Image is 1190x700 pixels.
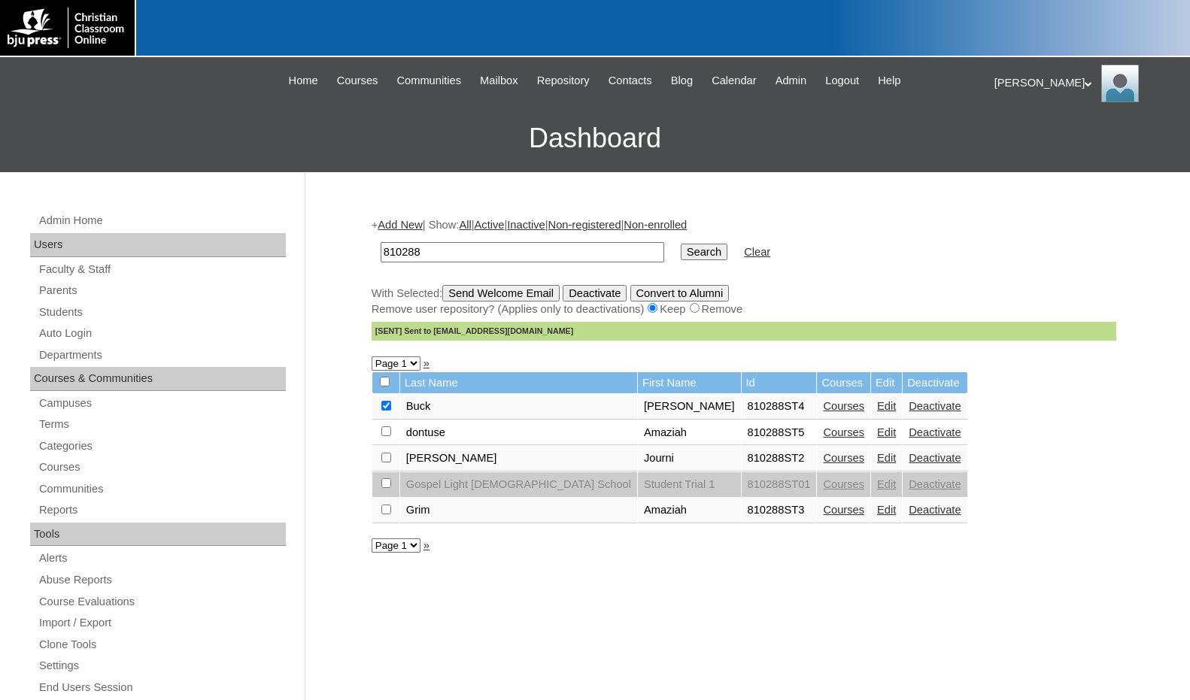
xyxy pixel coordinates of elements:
[372,285,1116,341] div: With Selected:
[337,72,378,89] span: Courses
[681,244,727,260] input: Search
[400,372,637,394] td: Last Name
[372,302,1116,317] div: Remove user repository? (Applies only to deactivations) Keep Remove
[742,472,817,498] td: 810288ST01
[638,420,741,446] td: Amaziah
[38,592,286,611] a: Course Evaluations
[38,501,286,520] a: Reports
[742,446,817,471] td: 810288ST2
[994,65,1175,102] div: [PERSON_NAME]
[396,72,461,89] span: Communities
[909,452,961,464] a: Deactivate
[537,72,590,89] span: Repository
[548,219,621,231] a: Non-registered
[823,452,864,464] a: Courses
[776,72,807,89] span: Admin
[38,480,286,498] a: Communities
[30,523,286,547] div: Tools
[38,260,286,279] a: Faculty & Staff
[472,72,526,89] a: Mailbox
[38,211,286,230] a: Admin Home
[903,372,967,394] td: Deactivate
[38,678,286,697] a: End Users Session
[400,472,637,498] td: Gospel Light [DEMOGRAPHIC_DATA] School
[877,478,896,490] a: Edit
[1101,65,1139,102] img: Melanie Sevilla
[480,72,518,89] span: Mailbox
[400,498,637,523] td: Grim
[609,72,652,89] span: Contacts
[281,72,326,89] a: Home
[742,372,817,394] td: Id
[909,400,961,412] a: Deactivate
[459,219,471,231] a: All
[400,394,637,420] td: Buck
[671,72,693,89] span: Blog
[38,303,286,322] a: Students
[38,656,286,675] a: Settings
[878,72,900,89] span: Help
[817,372,870,394] td: Courses
[475,219,505,231] a: Active
[38,437,286,456] a: Categories
[877,452,896,464] a: Edit
[30,367,286,391] div: Courses & Communities
[423,539,430,551] a: »
[877,504,896,516] a: Edit
[909,478,961,490] a: Deactivate
[381,242,664,262] input: Search
[38,415,286,434] a: Terms
[400,420,637,446] td: dontuse
[38,635,286,654] a: Clone Tools
[630,285,730,302] input: Convert to Alumni
[38,458,286,477] a: Courses
[823,426,864,438] a: Courses
[909,504,961,516] a: Deactivate
[38,549,286,568] a: Alerts
[638,372,741,394] td: First Name
[38,346,286,365] a: Departments
[563,285,627,302] input: Deactivate
[663,72,700,89] a: Blog
[909,426,961,438] a: Deactivate
[742,420,817,446] td: 810288ST5
[638,472,741,498] td: Student Trial 1
[823,478,864,490] a: Courses
[530,72,597,89] a: Repository
[877,400,896,412] a: Edit
[389,72,469,89] a: Communities
[825,72,859,89] span: Logout
[744,246,770,258] a: Clear
[601,72,660,89] a: Contacts
[38,324,286,343] a: Auto Login
[870,72,908,89] a: Help
[8,105,1182,172] h3: Dashboard
[442,285,560,302] input: Send Welcome Email
[372,322,1116,341] div: [SENT] Sent to [EMAIL_ADDRESS][DOMAIN_NAME]
[38,281,286,300] a: Parents
[624,219,687,231] a: Non-enrolled
[823,504,864,516] a: Courses
[638,446,741,471] td: Journi
[507,219,545,231] a: Inactive
[742,394,817,420] td: 810288ST4
[638,394,741,420] td: [PERSON_NAME]
[871,372,902,394] td: Edit
[400,446,637,471] td: [PERSON_NAME]
[38,394,286,413] a: Campuses
[423,357,430,369] a: »
[877,426,896,438] a: Edit
[38,614,286,632] a: Import / Export
[823,400,864,412] a: Courses
[30,233,286,257] div: Users
[818,72,867,89] a: Logout
[289,72,318,89] span: Home
[372,217,1116,341] div: + | Show: | | | |
[638,498,741,523] td: Amaziah
[742,498,817,523] td: 810288ST3
[704,72,763,89] a: Calendar
[329,72,386,89] a: Courses
[8,8,127,48] img: logo-white.png
[38,571,286,589] a: Abuse Reports
[712,72,756,89] span: Calendar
